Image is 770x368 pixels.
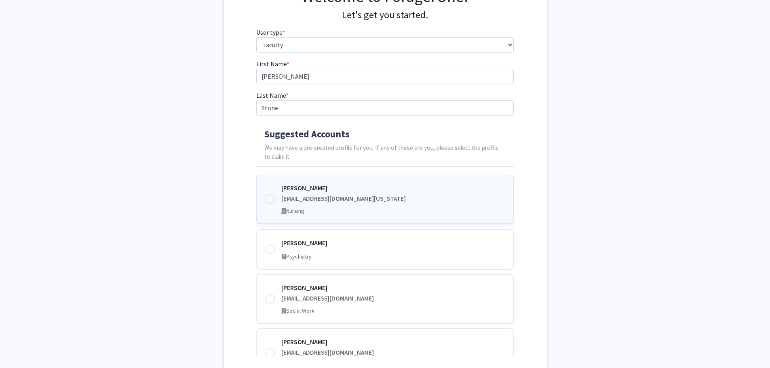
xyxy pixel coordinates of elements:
[281,283,505,292] div: [PERSON_NAME]
[256,60,287,68] span: First Name
[286,253,312,260] span: Psychiatry
[264,143,506,162] p: We may have a pre-created profile for you. If any of these are you, please select the profile to ...
[281,238,505,248] div: [PERSON_NAME]
[6,332,34,362] iframe: Chat
[264,128,506,140] h4: Suggested Accounts
[256,91,286,99] span: Last Name
[286,307,314,314] span: Social Work
[256,9,514,21] h4: Let's get you started.
[286,207,304,214] span: Nursing
[281,194,505,204] div: [EMAIL_ADDRESS][DOMAIN_NAME][US_STATE]
[281,294,505,303] div: [EMAIL_ADDRESS][DOMAIN_NAME]
[281,337,505,347] div: [PERSON_NAME]
[256,27,285,37] label: User type
[281,348,505,357] div: [EMAIL_ADDRESS][DOMAIN_NAME]
[281,183,505,193] div: [PERSON_NAME]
